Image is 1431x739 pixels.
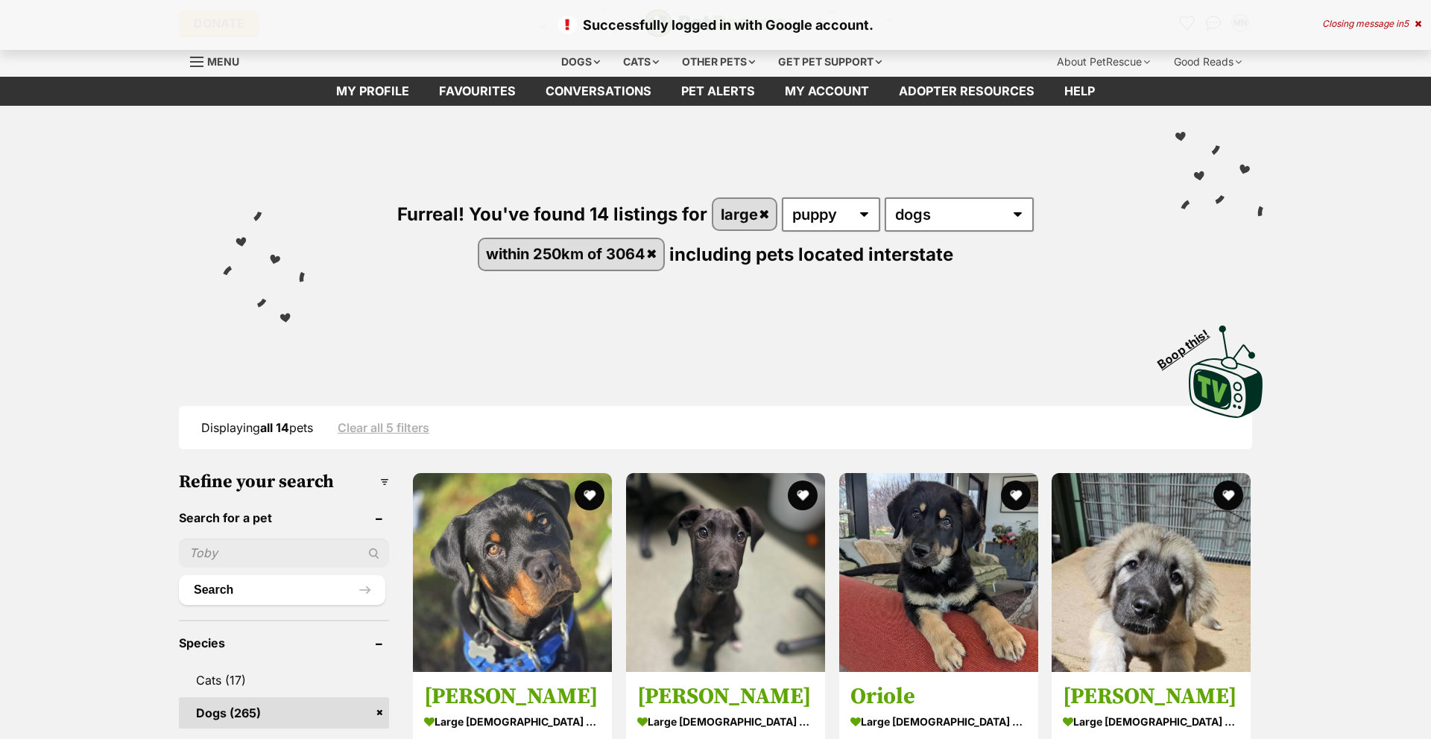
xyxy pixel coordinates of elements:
div: Get pet support [768,47,892,77]
h3: [PERSON_NAME] [637,682,814,711]
button: favourite [1000,480,1030,510]
a: Boop this! [1189,312,1263,421]
input: Toby [179,539,389,567]
a: conversations [531,77,666,106]
p: Successfully logged in with Google account. [15,15,1416,35]
h3: Oriole [850,682,1027,711]
a: Menu [190,47,250,74]
span: Furreal! You've found 14 listings for [397,203,707,225]
img: Arlo - Bull Arab Dog [626,473,825,672]
a: My profile [321,77,424,106]
h3: [PERSON_NAME] [1063,682,1239,711]
a: large [713,199,776,229]
a: My account [770,77,884,106]
button: favourite [575,480,604,510]
div: Good Reads [1163,47,1252,77]
a: Favourites [424,77,531,106]
strong: large [DEMOGRAPHIC_DATA] Dog [424,711,601,732]
strong: large [DEMOGRAPHIC_DATA] Dog [637,711,814,732]
button: favourite [1213,480,1243,510]
span: Menu [207,55,239,68]
img: Oriole - Maremma Sheepdog x German Shepherd Dog [839,473,1038,672]
strong: large [DEMOGRAPHIC_DATA] Dog [850,711,1027,732]
span: 5 [1403,18,1409,29]
a: Dogs (265) [179,697,389,729]
img: Osa - Maremma Sheepdog x Mixed breed Dog [1052,473,1251,672]
h3: Refine your search [179,472,389,492]
div: About PetRescue [1046,47,1160,77]
a: within 250km of 3064 [479,239,664,270]
header: Species [179,636,389,650]
a: Cats (17) [179,665,389,696]
h3: [PERSON_NAME] [424,682,601,711]
span: including pets located interstate [669,243,953,264]
span: Displaying pets [201,420,313,435]
a: Adopter resources [884,77,1049,106]
img: PetRescue TV logo [1189,326,1263,418]
a: Pet alerts [666,77,770,106]
header: Search for a pet [179,511,389,524]
button: favourite [788,480,818,510]
div: Dogs [551,47,610,77]
div: Closing message in [1322,19,1421,29]
a: Clear all 5 filters [338,421,429,434]
button: Search [179,575,385,605]
strong: large [DEMOGRAPHIC_DATA] Dog [1063,711,1239,732]
div: Cats [613,47,669,77]
div: Other pets [672,47,765,77]
strong: all 14 [260,420,289,435]
span: Boop this! [1155,317,1224,371]
img: Kane - Rottweiler Dog [413,473,612,672]
a: Help [1049,77,1110,106]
